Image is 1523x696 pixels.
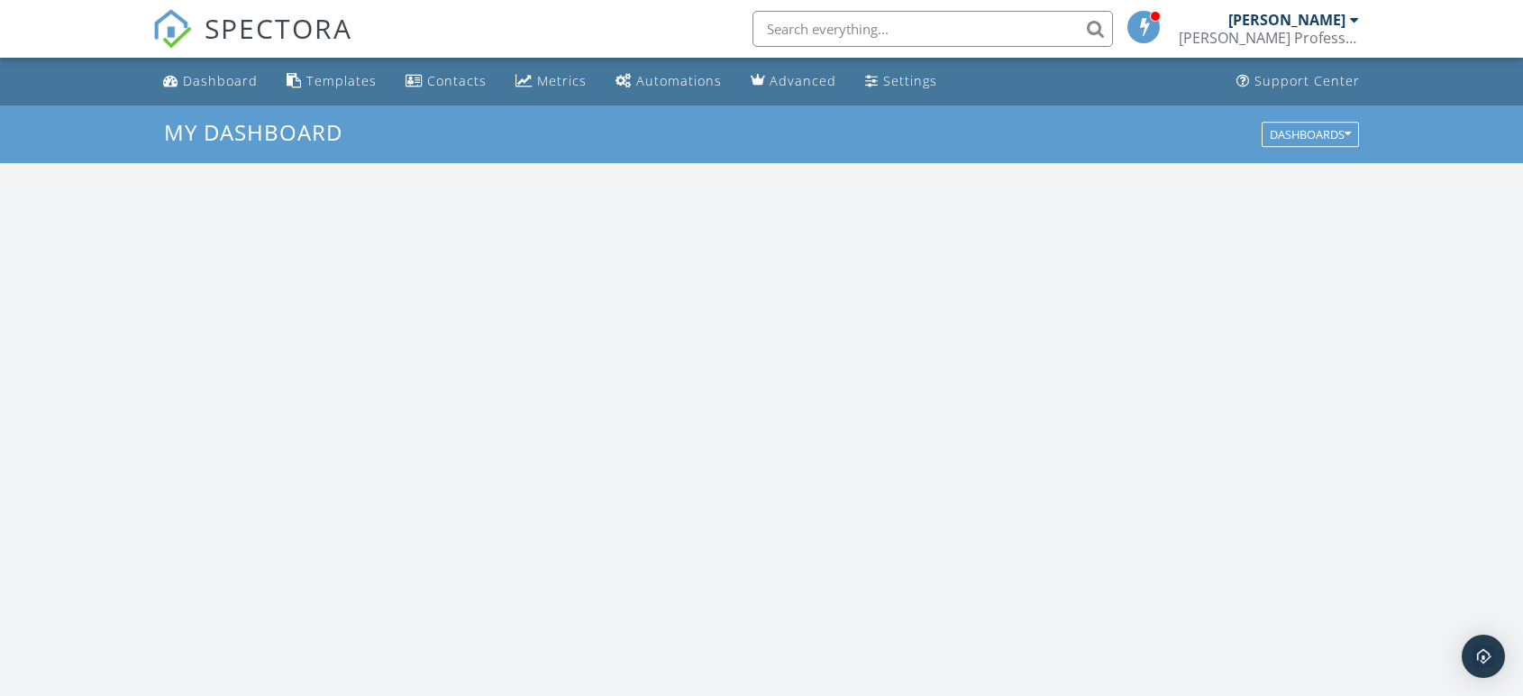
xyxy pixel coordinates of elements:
[205,9,352,47] span: SPECTORA
[883,72,937,89] div: Settings
[743,65,844,98] a: Advanced
[427,72,487,89] div: Contacts
[636,72,722,89] div: Automations
[152,24,352,62] a: SPECTORA
[152,9,192,49] img: The Best Home Inspection Software - Spectora
[398,65,494,98] a: Contacts
[164,117,342,147] span: My Dashboard
[1462,635,1505,678] div: Open Intercom Messenger
[1254,72,1360,89] div: Support Center
[1179,29,1359,47] div: Sutton's Professional Home Inspections, LLC
[508,65,594,98] a: Metrics
[752,11,1113,47] input: Search everything...
[537,72,587,89] div: Metrics
[1270,128,1351,141] div: Dashboards
[1229,65,1367,98] a: Support Center
[858,65,944,98] a: Settings
[1262,122,1359,147] button: Dashboards
[156,65,265,98] a: Dashboard
[279,65,384,98] a: Templates
[770,72,836,89] div: Advanced
[183,72,258,89] div: Dashboard
[1228,11,1345,29] div: [PERSON_NAME]
[608,65,729,98] a: Automations (Basic)
[306,72,377,89] div: Templates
